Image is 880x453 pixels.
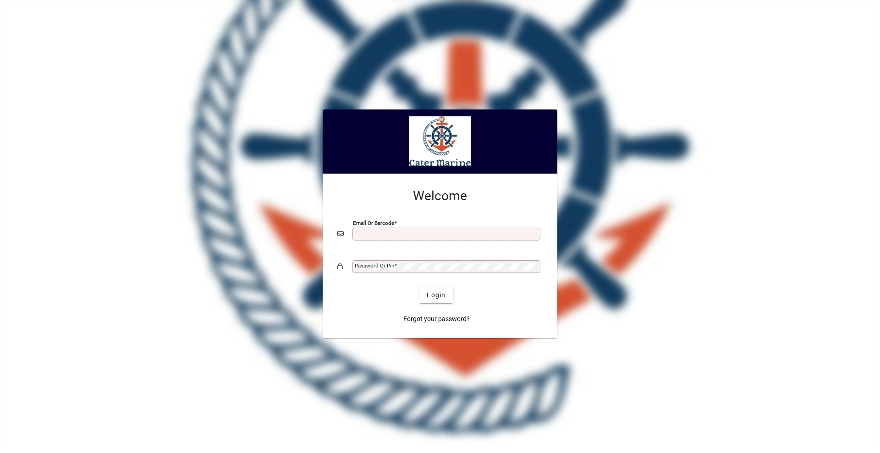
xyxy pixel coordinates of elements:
[337,188,543,204] h2: Welcome
[427,290,445,300] span: Login
[403,314,470,324] span: Forgot your password?
[355,262,394,269] mat-label: Password or Pin
[400,311,473,327] a: Forgot your password?
[419,287,453,303] button: Login
[353,220,394,226] mat-label: Email or Barcode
